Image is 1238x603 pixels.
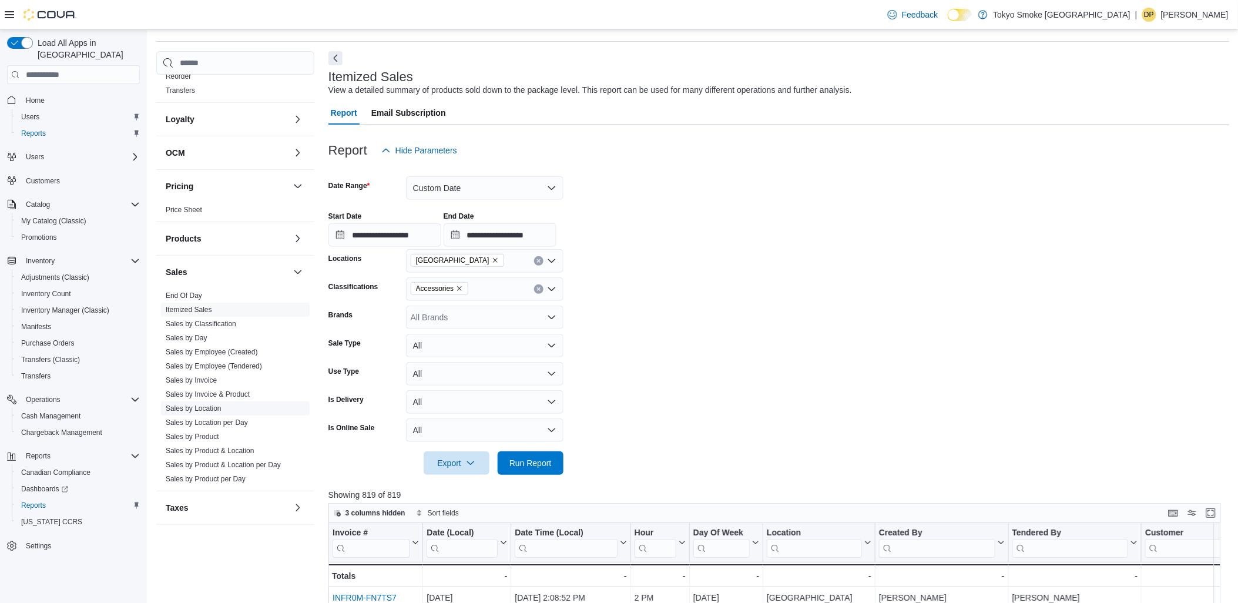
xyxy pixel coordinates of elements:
[1135,8,1138,22] p: |
[328,70,413,84] h3: Itemized Sales
[16,482,140,496] span: Dashboards
[16,287,140,301] span: Inventory Count
[166,291,202,300] span: End Of Day
[2,253,145,269] button: Inventory
[1166,506,1180,520] button: Keyboard shortcuts
[16,498,51,512] a: Reports
[16,498,140,512] span: Reports
[328,423,375,433] label: Is Online Sale
[16,336,140,350] span: Purchase Orders
[16,369,140,383] span: Transfers
[16,214,140,228] span: My Catalog (Classic)
[1204,506,1218,520] button: Enter fullscreen
[12,213,145,229] button: My Catalog (Classic)
[12,514,145,530] button: [US_STATE] CCRS
[331,101,357,125] span: Report
[166,333,207,343] span: Sales by Day
[166,475,246,483] a: Sales by Product per Day
[156,203,314,222] div: Pricing
[12,497,145,514] button: Reports
[21,92,140,107] span: Home
[7,86,140,585] nav: Complex example
[12,464,145,481] button: Canadian Compliance
[12,368,145,384] button: Transfers
[12,229,145,246] button: Promotions
[416,283,454,294] span: Accessories
[21,254,59,268] button: Inventory
[345,508,405,518] span: 3 columns hidden
[166,404,222,413] a: Sales by Location
[21,538,140,553] span: Settings
[166,460,281,470] span: Sales by Product & Location per Day
[291,232,305,246] button: Products
[492,257,499,264] button: Remove Thunder Bay Memorial from selection in this group
[16,426,140,440] span: Chargeback Management
[879,528,995,539] div: Created By
[26,152,44,162] span: Users
[328,367,359,376] label: Use Type
[21,393,65,407] button: Operations
[166,432,219,441] span: Sales by Product
[883,3,942,26] a: Feedback
[328,310,353,320] label: Brands
[1145,8,1155,22] span: DP
[635,569,686,583] div: -
[333,528,419,558] button: Invoice #
[12,269,145,286] button: Adjustments (Classic)
[427,528,498,558] div: Date (Local)
[767,528,862,558] div: Location
[166,334,207,342] a: Sales by Day
[333,528,410,539] div: Invoice #
[428,508,459,518] span: Sort fields
[12,424,145,441] button: Chargeback Management
[2,172,145,189] button: Customers
[693,528,759,558] button: Day Of Week
[21,501,46,510] span: Reports
[16,320,56,334] a: Manifests
[21,393,140,407] span: Operations
[406,390,563,414] button: All
[166,362,262,370] a: Sales by Employee (Tendered)
[12,351,145,368] button: Transfers (Classic)
[328,84,852,96] div: View a detailed summary of products sold down to the package level. This report can be used for m...
[332,569,419,583] div: Totals
[166,180,288,192] button: Pricing
[21,355,80,364] span: Transfers (Classic)
[406,362,563,386] button: All
[156,289,314,491] div: Sales
[166,320,236,328] a: Sales by Classification
[879,528,995,558] div: Created By
[328,489,1230,501] p: Showing 819 of 819
[635,528,676,558] div: Hour
[166,319,236,329] span: Sales by Classification
[26,200,50,209] span: Catalog
[16,270,94,284] a: Adjustments (Classic)
[21,233,57,242] span: Promotions
[406,176,563,200] button: Custom Date
[166,180,193,192] h3: Pricing
[515,528,617,558] div: Date Time (Local)
[21,339,75,348] span: Purchase Orders
[515,528,626,558] button: Date Time (Local)
[498,451,563,475] button: Run Report
[166,376,217,385] span: Sales by Invoice
[166,446,254,455] span: Sales by Product & Location
[26,256,55,266] span: Inventory
[444,212,474,221] label: End Date
[2,91,145,108] button: Home
[547,256,556,266] button: Open list of options
[166,72,191,81] a: Reorder
[26,541,51,551] span: Settings
[12,481,145,497] a: Dashboards
[16,270,140,284] span: Adjustments (Classic)
[166,461,281,469] a: Sales by Product & Location per Day
[21,197,140,212] span: Catalog
[166,305,212,314] span: Itemized Sales
[26,395,61,404] span: Operations
[166,266,288,278] button: Sales
[166,390,250,399] span: Sales by Invoice & Product
[21,150,49,164] button: Users
[16,303,140,317] span: Inventory Manager (Classic)
[12,286,145,302] button: Inventory Count
[21,539,56,553] a: Settings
